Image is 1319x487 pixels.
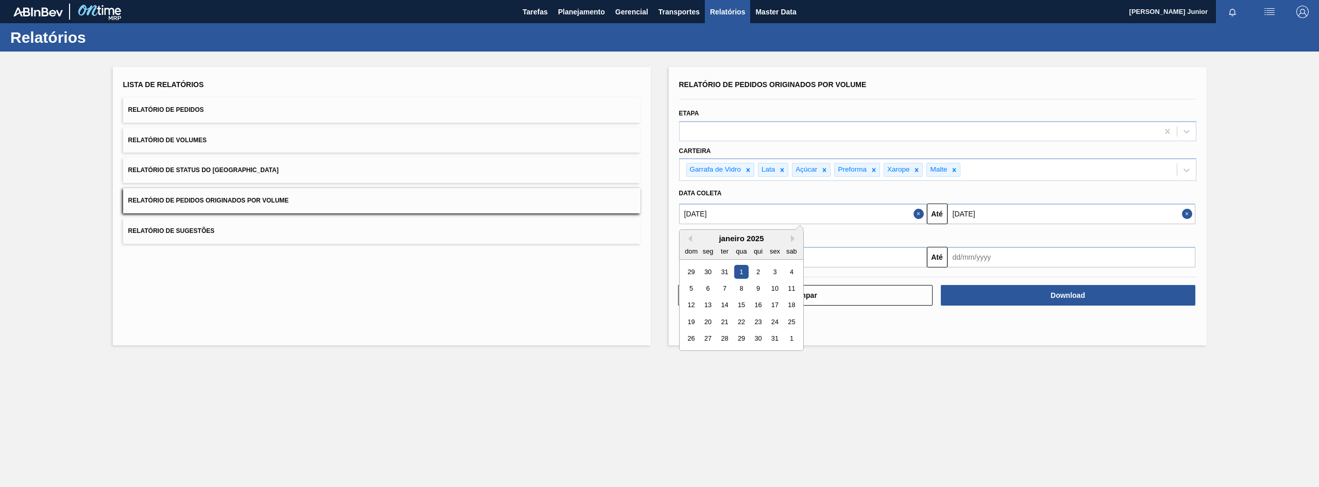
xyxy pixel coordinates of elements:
div: Choose sábado, 25 de janeiro de 2025 [784,315,798,329]
div: Choose sexta-feira, 10 de janeiro de 2025 [768,281,782,295]
div: Choose domingo, 5 de janeiro de 2025 [684,281,698,295]
span: Master Data [755,6,796,18]
div: dom [684,244,698,258]
div: Choose quinta-feira, 2 de janeiro de 2025 [751,265,765,279]
div: Choose quinta-feira, 23 de janeiro de 2025 [751,315,765,329]
span: Relatório de Status do [GEOGRAPHIC_DATA] [128,166,279,174]
div: Choose segunda-feira, 30 de dezembro de 2024 [701,265,715,279]
span: Relatório de Volumes [128,137,207,144]
span: Gerencial [615,6,648,18]
div: Choose domingo, 29 de dezembro de 2024 [684,265,698,279]
div: Choose sexta-feira, 24 de janeiro de 2025 [768,315,782,329]
span: Relatório de Pedidos Originados por Volume [128,197,289,204]
div: Choose domingo, 12 de janeiro de 2025 [684,298,698,312]
div: Choose domingo, 19 de janeiro de 2025 [684,315,698,329]
img: TNhmsLtSVTkK8tSr43FrP2fwEKptu5GPRR3wAAAABJRU5ErkJggg== [13,7,63,16]
button: Notificações [1216,5,1249,19]
button: Até [927,247,948,267]
div: Choose quinta-feira, 30 de janeiro de 2025 [751,332,765,346]
div: sex [768,244,782,258]
div: Choose terça-feira, 28 de janeiro de 2025 [717,332,731,346]
div: Choose sábado, 18 de janeiro de 2025 [784,298,798,312]
div: Choose sábado, 4 de janeiro de 2025 [784,265,798,279]
div: Açúcar [792,163,819,176]
span: Tarefas [522,6,548,18]
span: Relatório de Sugestões [128,227,215,234]
div: Choose sábado, 11 de janeiro de 2025 [784,281,798,295]
div: qui [751,244,765,258]
input: dd/mm/yyyy [948,247,1195,267]
div: Xarope [884,163,911,176]
button: Limpar [678,285,933,306]
div: month 2025-01 [683,263,800,347]
input: dd/mm/yyyy [679,204,927,224]
div: Choose quarta-feira, 29 de janeiro de 2025 [734,332,748,346]
div: sab [784,244,798,258]
span: Planejamento [558,6,605,18]
div: Choose sexta-feira, 17 de janeiro de 2025 [768,298,782,312]
input: dd/mm/yyyy [948,204,1195,224]
div: Garrafa de Vidro [687,163,743,176]
span: Relatório de Pedidos [128,106,204,113]
h1: Relatórios [10,31,193,43]
div: Choose terça-feira, 21 de janeiro de 2025 [717,315,731,329]
div: seg [701,244,715,258]
div: Choose terça-feira, 14 de janeiro de 2025 [717,298,731,312]
button: Relatório de Volumes [123,128,640,153]
div: Preforma [835,163,868,176]
div: Choose sexta-feira, 3 de janeiro de 2025 [768,265,782,279]
button: Download [941,285,1195,306]
button: Close [1182,204,1195,224]
div: qua [734,244,748,258]
span: Transportes [658,6,700,18]
button: Relatório de Pedidos [123,97,640,123]
div: Choose quarta-feira, 22 de janeiro de 2025 [734,315,748,329]
button: Close [914,204,927,224]
button: Relatório de Status do [GEOGRAPHIC_DATA] [123,158,640,183]
div: Choose segunda-feira, 27 de janeiro de 2025 [701,332,715,346]
span: Relatório de Pedidos Originados por Volume [679,80,867,89]
img: userActions [1263,6,1276,18]
button: Previous Month [685,235,692,242]
div: janeiro 2025 [680,234,803,243]
button: Relatório de Sugestões [123,219,640,244]
img: Logout [1296,6,1309,18]
div: Choose sexta-feira, 31 de janeiro de 2025 [768,332,782,346]
div: ter [717,244,731,258]
div: Choose segunda-feira, 13 de janeiro de 2025 [701,298,715,312]
label: Etapa [679,110,699,117]
div: Malte [927,163,949,176]
span: Relatórios [710,6,745,18]
div: Lata [758,163,776,176]
span: Lista de Relatórios [123,80,204,89]
div: Choose segunda-feira, 6 de janeiro de 2025 [701,281,715,295]
button: Relatório de Pedidos Originados por Volume [123,188,640,213]
div: Choose quinta-feira, 9 de janeiro de 2025 [751,281,765,295]
div: Choose terça-feira, 7 de janeiro de 2025 [717,281,731,295]
div: Choose domingo, 26 de janeiro de 2025 [684,332,698,346]
div: Choose quarta-feira, 15 de janeiro de 2025 [734,298,748,312]
span: Data coleta [679,190,722,197]
button: Até [927,204,948,224]
div: Choose quarta-feira, 8 de janeiro de 2025 [734,281,748,295]
div: Choose quarta-feira, 1 de janeiro de 2025 [734,265,748,279]
div: Choose terça-feira, 31 de dezembro de 2024 [717,265,731,279]
div: Choose segunda-feira, 20 de janeiro de 2025 [701,315,715,329]
div: Choose sábado, 1 de fevereiro de 2025 [784,332,798,346]
label: Carteira [679,147,711,155]
div: Choose quinta-feira, 16 de janeiro de 2025 [751,298,765,312]
button: Next Month [791,235,798,242]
